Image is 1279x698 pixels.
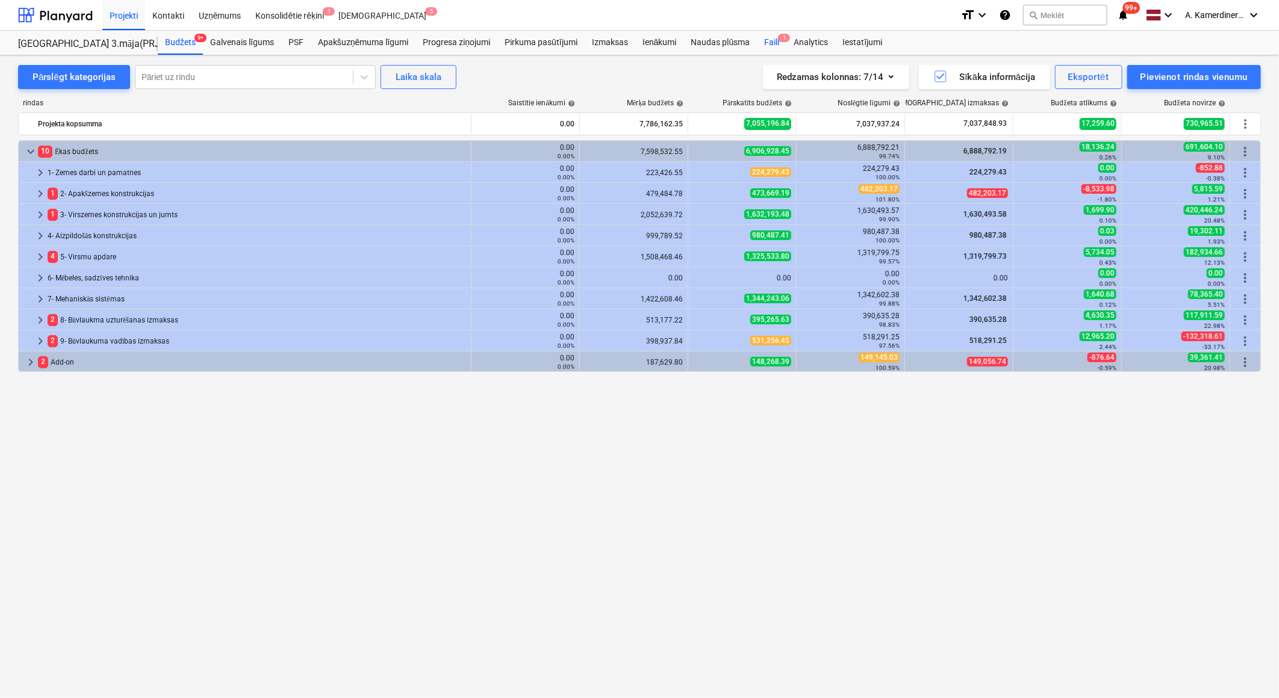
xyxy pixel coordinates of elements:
span: Vairāk darbību [1238,165,1253,180]
span: 117,911.59 [1184,310,1225,320]
span: Vairāk darbību [1238,144,1253,159]
i: notifications [1117,8,1129,22]
small: 0.00% [558,237,574,244]
div: 0.00 [476,270,574,286]
div: 0.00 [476,312,574,329]
i: Zināšanu pamats [999,8,1011,22]
span: keyboard_arrow_right [33,292,48,306]
div: Pārskatīts budžets [723,99,792,108]
div: 223,426.55 [585,168,683,177]
span: 518,291.25 [968,336,1008,345]
span: 224,279.43 [750,167,791,177]
span: 78,365.40 [1188,289,1225,299]
span: keyboard_arrow_right [33,187,48,201]
span: 1,344,243.06 [744,294,791,303]
small: 0.00% [1208,280,1225,287]
span: search [1028,10,1038,20]
span: 2 [48,335,58,347]
div: 390,635.28 [801,312,900,329]
span: 0.00 [1207,268,1225,278]
small: 0.00% [558,363,574,370]
span: 1,319,799.73 [962,252,1008,261]
div: rindas [18,99,472,108]
div: 0.00 [476,227,574,244]
span: help [999,100,1009,107]
small: 99.57% [879,258,900,265]
div: 8- Būvlaukma uzturēšanas izmaksas [48,310,466,330]
i: keyboard_arrow_down [975,8,989,22]
div: 6- Mēbeles, sadzīves tehnika [48,268,466,288]
small: 99.74% [879,153,900,159]
span: 9+ [194,34,207,42]
span: Vairāk darbību [1238,250,1253,264]
small: 12.13% [1204,259,1225,266]
small: 100.00% [876,174,900,181]
span: 395,265.63 [750,315,791,324]
small: 1.93% [1208,238,1225,245]
span: help [674,100,683,107]
div: Progresa ziņojumi [415,31,497,55]
div: 187,629.80 [585,358,683,366]
span: 6,906,928.45 [744,146,791,156]
span: 0.00 [1098,163,1116,173]
small: 2.44% [1100,344,1116,350]
div: 398,937.84 [585,337,683,345]
span: help [891,100,900,107]
small: -0.59% [1098,365,1116,371]
div: 513,177.22 [585,316,683,324]
div: 6,888,792.21 [801,143,900,160]
div: Budžeta atlikums [1051,99,1117,108]
div: 5- Virsmu apdare [48,247,466,267]
span: keyboard_arrow_right [33,250,48,264]
span: keyboard_arrow_right [33,229,48,243]
a: Budžets9+ [158,31,203,55]
span: 1 [48,188,58,199]
span: help [1107,100,1117,107]
span: 691,604.10 [1184,142,1225,152]
div: 7,037,937.24 [801,114,900,134]
a: Apakšuzņēmuma līgumi [311,31,415,55]
small: 0.12% [1100,301,1116,308]
span: keyboard_arrow_right [33,208,48,222]
span: Vairāk darbību [1238,334,1253,348]
button: Pārslēgt kategorijas [18,65,130,89]
small: 20.98% [1204,365,1225,371]
i: keyboard_arrow_down [1161,8,1175,22]
span: 1,632,193.48 [744,209,791,219]
span: keyboard_arrow_right [33,313,48,327]
span: keyboard_arrow_right [33,271,48,285]
div: Sīkāka informācija [933,69,1036,85]
div: Pievienot rindas vienumu [1141,69,1248,85]
span: 4 [48,251,58,262]
div: 7,786,162.35 [585,114,683,134]
button: Laika skala [381,65,456,89]
span: 149,145.03 [859,353,900,362]
small: 5.51% [1208,301,1225,308]
small: 0.00% [558,153,574,159]
a: Iestatījumi [835,31,889,55]
span: 39,361.41 [1188,353,1225,362]
div: 0.00 [476,164,574,181]
div: Laika skala [396,69,441,85]
span: 531,256.45 [750,336,791,345]
span: 5 [425,7,437,16]
div: Budžeta novirze [1165,99,1225,108]
small: -33.17% [1203,344,1225,350]
div: 9- Būvlaukuma vadības izmaksas [48,332,466,351]
span: Vairāk darbību [1238,313,1253,327]
div: 0.00 [476,249,574,265]
div: Budžets [158,31,203,55]
small: 0.00% [1100,238,1116,245]
div: 999,789.52 [585,232,683,240]
div: [GEOGRAPHIC_DATA] 3.māja(PRJ0002552) 2601767 [18,38,143,51]
span: help [1216,100,1225,107]
span: -132,318.61 [1181,332,1225,341]
div: 1- Zemes darbi un pamatnes [48,163,466,182]
a: Izmaksas [585,31,635,55]
div: 7,598,532.55 [585,147,683,156]
span: 19,302.11 [1188,226,1225,236]
span: 6,888,792.19 [962,147,1008,155]
span: 0.00 [1098,268,1116,278]
small: -0.38% [1206,175,1225,182]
